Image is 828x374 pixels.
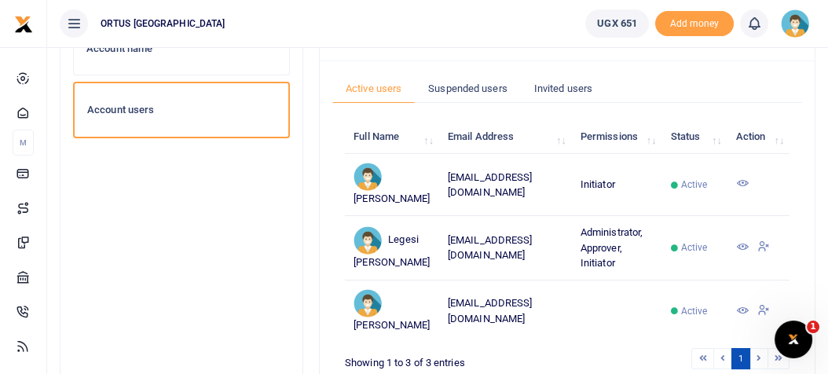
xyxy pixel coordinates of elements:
[521,74,606,104] a: Invited users
[332,74,415,104] a: Active users
[585,9,649,38] a: UGX 651
[781,9,815,38] a: profile-user
[415,74,521,104] a: Suspended users
[345,120,439,154] th: Full Name: activate to sort column ascending
[681,178,708,192] span: Active
[757,306,770,317] a: Suspend
[661,120,727,154] th: Status: activate to sort column ascending
[681,304,708,318] span: Active
[86,42,277,55] h6: Account name
[345,280,439,342] td: [PERSON_NAME]
[655,11,734,37] li: Toup your wallet
[345,216,439,280] td: Legesi [PERSON_NAME]
[775,321,812,358] iframe: Intercom live chat
[681,240,708,255] span: Active
[655,11,734,37] span: Add money
[439,280,572,342] td: [EMAIL_ADDRESS][DOMAIN_NAME]
[13,130,34,156] li: M
[727,120,790,154] th: Action: activate to sort column ascending
[345,346,524,371] div: Showing 1 to 3 of 3 entries
[14,15,33,34] img: logo-small
[439,120,572,154] th: Email Address: activate to sort column ascending
[757,242,770,254] a: Suspend
[345,154,439,216] td: [PERSON_NAME]
[807,321,819,333] span: 1
[572,154,662,216] td: Initiator
[439,154,572,216] td: [EMAIL_ADDRESS][DOMAIN_NAME]
[87,104,276,116] h6: Account users
[781,9,809,38] img: profile-user
[73,82,290,138] a: Account users
[73,21,290,76] a: Account name
[572,216,662,280] td: Administrator, Approver, Initiator
[736,306,749,317] a: View Details
[94,16,231,31] span: ORTUS [GEOGRAPHIC_DATA]
[572,120,662,154] th: Permissions: activate to sort column ascending
[597,16,637,31] span: UGX 651
[579,9,655,38] li: Wallet ballance
[731,348,750,369] a: 1
[655,16,734,28] a: Add money
[736,178,749,190] a: View Details
[736,242,749,254] a: View Details
[14,17,33,29] a: logo-small logo-large logo-large
[439,216,572,280] td: [EMAIL_ADDRESS][DOMAIN_NAME]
